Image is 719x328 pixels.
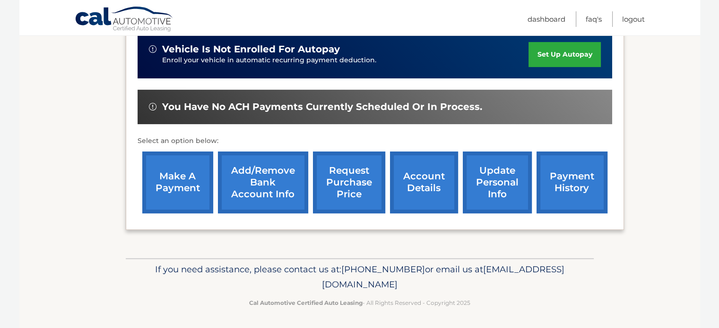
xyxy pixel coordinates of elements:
a: Cal Automotive [75,6,174,34]
p: - All Rights Reserved - Copyright 2025 [132,298,588,308]
span: [PHONE_NUMBER] [341,264,425,275]
p: If you need assistance, please contact us at: or email us at [132,262,588,292]
a: FAQ's [586,11,602,27]
span: You have no ACH payments currently scheduled or in process. [162,101,482,113]
a: request purchase price [313,151,385,213]
a: Logout [622,11,645,27]
p: Enroll your vehicle in automatic recurring payment deduction. [162,55,529,66]
img: alert-white.svg [149,103,156,110]
a: Dashboard [528,11,565,27]
a: Add/Remove bank account info [218,151,308,213]
a: make a payment [142,151,213,213]
a: account details [390,151,458,213]
a: payment history [537,151,607,213]
span: vehicle is not enrolled for autopay [162,43,340,55]
img: alert-white.svg [149,45,156,53]
p: Select an option below: [138,135,612,147]
strong: Cal Automotive Certified Auto Leasing [249,299,363,306]
a: update personal info [463,151,532,213]
a: set up autopay [528,42,600,67]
